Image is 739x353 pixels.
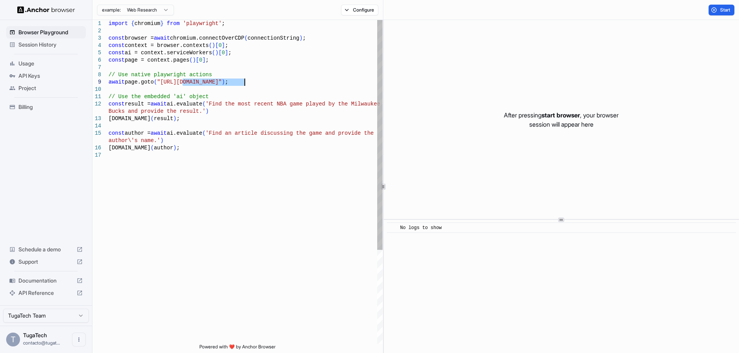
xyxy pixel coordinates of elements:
span: example: [102,7,121,13]
span: 'playwright' [183,20,222,27]
div: 4 [92,42,101,49]
span: chromium [134,20,160,27]
span: ; [206,57,209,63]
div: 1 [92,20,101,27]
div: 13 [92,115,101,122]
button: Open menu [72,333,86,346]
div: 8 [92,71,101,79]
span: context = browser.contexts [125,42,209,49]
div: 12 [92,100,101,108]
div: 17 [92,152,101,159]
span: ai = context.serviceWorkers [125,50,212,56]
span: Billing [18,103,83,111]
span: ( [212,50,215,56]
div: 10 [92,86,101,93]
span: connectionString [247,35,299,41]
span: 0 [199,57,202,63]
span: author = [125,130,150,136]
span: result = [125,101,150,107]
span: chromium.connectOverCDP [170,35,244,41]
span: ) [212,42,215,49]
span: 'Find the most recent NBA game played by the Milwa [206,101,367,107]
span: Bucks and provide the result.' [109,108,206,114]
span: await [150,130,167,136]
span: Usage [18,60,83,67]
div: Browser Playground [6,26,86,38]
span: await [154,35,170,41]
div: 16 [92,144,101,152]
div: Session History [6,38,86,51]
span: ) [222,79,225,85]
span: ai.evaluate [167,101,202,107]
span: ; [228,50,231,56]
span: Start [720,7,731,13]
div: 14 [92,122,101,130]
div: Billing [6,101,86,113]
span: page = context.pages [125,57,189,63]
span: 'Find an article discussing the game and provide t [206,130,367,136]
button: Start [709,5,734,15]
span: contacto@tugatech.com.pt [23,340,60,346]
div: Project [6,82,86,94]
span: ; [222,20,225,27]
span: browser = [125,35,154,41]
span: Powered with ❤️ by Anchor Browser [199,344,276,353]
span: ) [173,115,176,122]
div: Schedule a demo [6,243,86,256]
span: Documentation [18,277,74,284]
div: API Reference [6,287,86,299]
span: Project [18,84,83,92]
span: const [109,57,125,63]
span: [ [219,50,222,56]
span: ( [154,79,157,85]
span: from [167,20,180,27]
div: 11 [92,93,101,100]
span: [ [215,42,218,49]
span: No logs to show [400,225,442,231]
div: 5 [92,49,101,57]
span: ; [176,115,179,122]
span: ( [150,145,154,151]
span: Browser Playground [18,28,83,36]
div: 15 [92,130,101,137]
span: ( [202,101,206,107]
span: ) [160,137,163,144]
span: const [109,35,125,41]
span: ( [150,115,154,122]
span: import [109,20,128,27]
span: ; [225,42,228,49]
span: API Keys [18,72,83,80]
span: TugaTech [23,332,47,338]
div: Usage [6,57,86,70]
span: // Use native playwright actions [109,72,212,78]
span: [DOMAIN_NAME] [109,145,150,151]
span: ukee [367,101,380,107]
span: { [131,20,134,27]
span: Schedule a demo [18,246,74,253]
div: Support [6,256,86,268]
span: page.goto [125,79,154,85]
div: 2 [92,27,101,35]
span: ) [215,50,218,56]
span: ai.evaluate [167,130,202,136]
span: [DOMAIN_NAME] [109,115,150,122]
span: await [150,101,167,107]
span: ) [173,145,176,151]
span: ; [176,145,179,151]
span: } [160,20,163,27]
span: ] [202,57,206,63]
span: // Use the embedded 'ai' object [109,94,209,100]
span: await [109,79,125,85]
span: result [154,115,173,122]
span: ; [225,79,228,85]
div: T [6,333,20,346]
span: Session History [18,41,83,49]
span: Support [18,258,74,266]
p: After pressing , your browser session will appear here [504,110,619,129]
span: ] [225,50,228,56]
span: he [367,130,374,136]
span: [ [196,57,199,63]
span: ; [303,35,306,41]
div: 9 [92,79,101,86]
span: ( [202,130,206,136]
